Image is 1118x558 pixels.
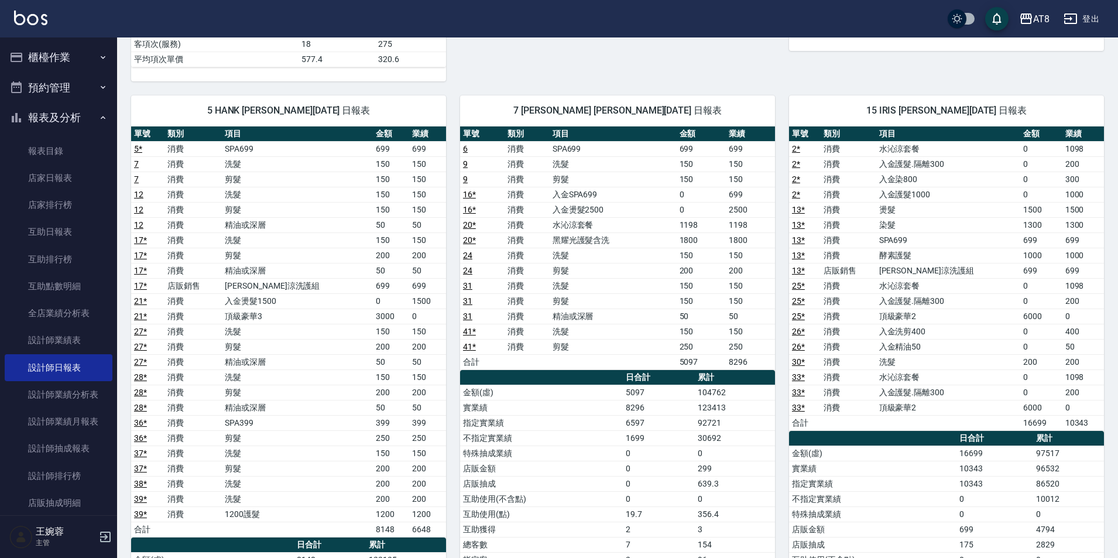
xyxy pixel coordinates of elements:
a: 設計師排行榜 [5,463,112,489]
a: 24 [463,251,472,260]
td: 頂級豪華2 [876,309,1021,324]
td: 30692 [695,430,775,446]
td: 消費 [164,217,222,232]
td: 150 [373,232,410,248]
td: 150 [373,187,410,202]
td: 消費 [164,202,222,217]
td: 消費 [821,309,876,324]
td: 消費 [505,324,549,339]
td: 消費 [164,232,222,248]
td: 消費 [821,217,876,232]
td: 洗髮 [550,324,677,339]
td: 250 [726,339,775,354]
td: 洗髮 [222,446,373,461]
td: 150 [726,156,775,172]
td: 699 [726,141,775,156]
td: 150 [373,369,410,385]
td: 入金SPA699 [550,187,677,202]
td: 123413 [695,400,775,415]
th: 日合計 [623,370,695,385]
td: 200 [1062,385,1104,400]
td: 0 [1020,339,1062,354]
td: 5097 [677,354,726,369]
td: 消費 [164,187,222,202]
td: 1098 [1062,278,1104,293]
td: 250 [677,339,726,354]
td: 消費 [164,293,222,309]
td: 染髮 [876,217,1021,232]
td: 1000 [1020,248,1062,263]
th: 業績 [409,126,446,142]
td: 150 [677,248,726,263]
a: 9 [463,159,468,169]
td: 消費 [821,293,876,309]
td: 消費 [164,446,222,461]
table: a dense table [131,126,446,538]
th: 類別 [821,126,876,142]
td: 1800 [726,232,775,248]
a: 互助日報表 [5,218,112,245]
a: 店販抽成明細 [5,489,112,516]
td: 入金護髮.隔離300 [876,156,1021,172]
td: 150 [373,446,410,461]
td: 104762 [695,385,775,400]
td: 剪髮 [222,202,373,217]
td: 1198 [677,217,726,232]
td: 50 [726,309,775,324]
td: 18 [299,36,375,52]
td: 消費 [821,324,876,339]
td: 150 [409,156,446,172]
td: 消費 [821,141,876,156]
td: 消費 [821,339,876,354]
td: 剪髮 [222,248,373,263]
td: 金額(虛) [460,385,623,400]
td: 消費 [821,369,876,385]
a: 31 [463,311,472,321]
td: 消費 [505,263,549,278]
a: 24 [463,266,472,275]
a: 設計師業績月報表 [5,408,112,435]
td: 精油或深層 [222,354,373,369]
td: 699 [373,278,410,293]
button: 櫃檯作業 [5,42,112,73]
td: 699 [1020,263,1062,278]
td: 入金燙髮1500 [222,293,373,309]
td: 50 [373,400,410,415]
td: 50 [409,217,446,232]
td: 399 [409,415,446,430]
td: SPA699 [550,141,677,156]
td: 0 [1020,156,1062,172]
td: 入金洗剪400 [876,324,1021,339]
td: 洗髮 [222,369,373,385]
td: 50 [409,263,446,278]
td: 150 [373,156,410,172]
td: 150 [409,172,446,187]
td: 消費 [505,339,549,354]
td: 消費 [505,293,549,309]
td: 150 [677,293,726,309]
td: 消費 [821,156,876,172]
td: 1000 [1062,187,1104,202]
td: 黑耀光護髮含洗 [550,232,677,248]
td: 275 [375,36,446,52]
td: 1500 [1062,202,1104,217]
td: 消費 [505,172,549,187]
td: 消費 [164,354,222,369]
img: Logo [14,11,47,25]
th: 項目 [222,126,373,142]
td: 150 [373,202,410,217]
td: 150 [677,172,726,187]
td: 消費 [164,339,222,354]
td: 店販銷售 [164,278,222,293]
button: 預約管理 [5,73,112,103]
td: 250 [409,430,446,446]
td: 消費 [505,232,549,248]
td: 300 [1062,172,1104,187]
td: 消費 [821,187,876,202]
td: 剪髮 [550,172,677,187]
table: a dense table [460,126,775,370]
td: 10343 [1062,415,1104,430]
td: 320.6 [375,52,446,67]
td: 頂級豪華2 [876,400,1021,415]
td: 洗髮 [876,354,1021,369]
